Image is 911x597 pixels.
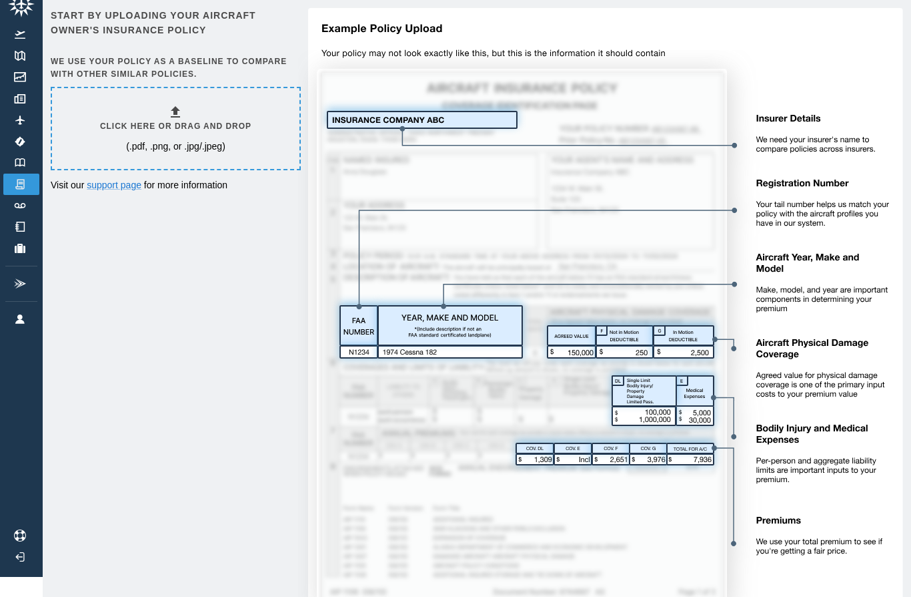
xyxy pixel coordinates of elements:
[87,180,141,190] a: support page
[51,55,298,81] h6: We use your policy as a baseline to compare with other similar policies.
[51,8,298,38] h6: Start by uploading your aircraft owner's insurance policy
[100,120,251,133] h6: Click here or drag and drop
[126,140,225,153] p: (.pdf, .png, or .jpg/.jpeg)
[51,178,298,192] p: Visit our for more information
